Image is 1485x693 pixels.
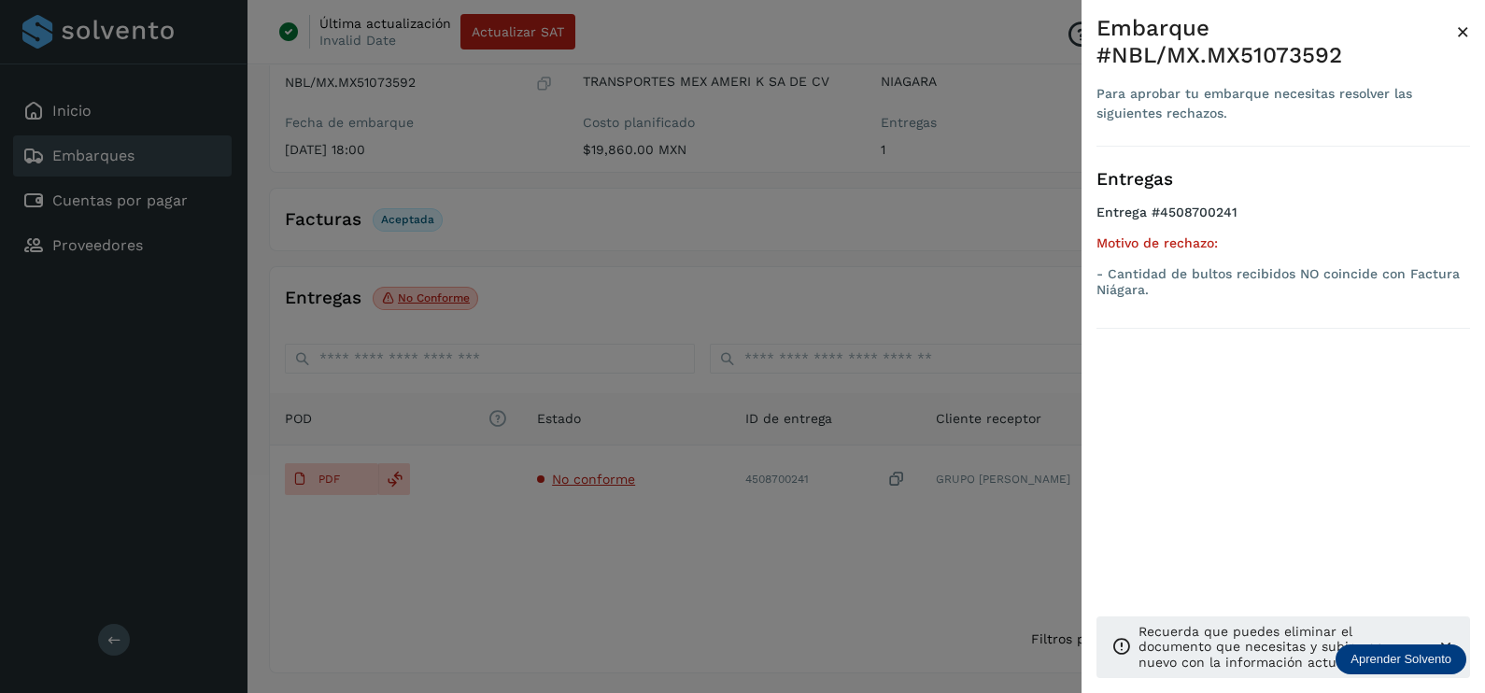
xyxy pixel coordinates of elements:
div: Para aprobar tu embarque necesitas resolver las siguientes rechazos. [1096,84,1456,123]
div: Aprender Solvento [1336,644,1466,674]
p: Recuerda que puedes eliminar el documento que necesitas y subir uno nuevo con la información actu... [1138,624,1421,671]
button: Close [1456,15,1470,49]
h3: Entregas [1096,169,1470,191]
h4: Entrega #4508700241 [1096,205,1470,235]
p: Aprender Solvento [1351,652,1451,667]
h5: Motivo de rechazo: [1096,235,1470,251]
div: Embarque #NBL/MX.MX51073592 [1096,15,1456,69]
p: - Cantidad de bultos recibidos NO coincide con Factura Niágara. [1096,266,1470,298]
span: × [1456,19,1470,45]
